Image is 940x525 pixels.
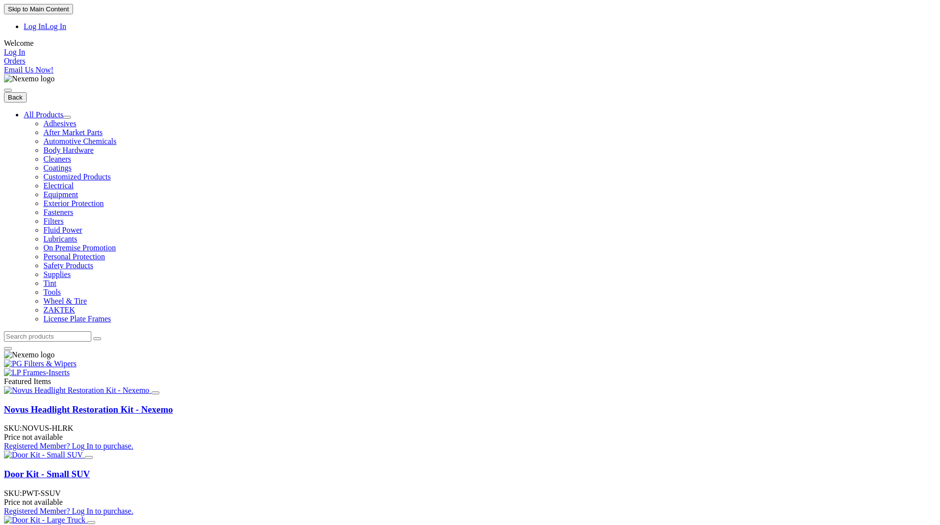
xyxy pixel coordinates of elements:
[43,261,93,270] span: Safety Products
[4,451,83,459] img: Door Kit - Small SUV
[43,119,76,128] span: Adhesives
[4,507,133,515] a: Registered Member? Log In to purchase.
[4,368,70,377] img: LP Frames-Inserts
[24,22,66,31] a: Log In
[4,469,90,479] a: Door Kit - Small SUV
[63,116,71,119] button: Open All Products pages
[4,48,25,56] a: Log In
[4,451,85,459] : View Details of the Door Kit - Small SUV
[43,128,103,137] span: After Market Parts
[4,498,936,507] div: Price not available
[4,489,936,498] div: SKU:
[4,442,133,450] a: Registered Member? Log In to purchase.
[43,244,116,252] span: On Premise Promotion
[4,424,936,433] div: SKU:
[4,39,936,48] div: Welcome
[4,516,87,524] : View Details of the Door Kit - Large Truck
[4,350,55,359] img: Nexemo logo
[43,164,72,172] span: Coatings
[85,456,93,459] button: Enlarge Product Image. Opens a popup
[43,252,105,261] span: Personal Protection
[4,74,55,83] img: Nexemo logo
[4,359,76,368] img: PG Filters & Wipers
[43,173,111,181] span: Customized Products
[4,92,27,103] button: Back
[4,516,85,525] img: Door Kit - Large Truck
[4,57,936,66] a: Orders
[4,331,91,342] input: Search
[43,297,87,305] span: Wheel & Tire
[4,404,173,415] a: Novus Headlight Restoration Kit - Nexemo
[24,110,63,119] span: All Products
[43,279,56,287] span: Tint
[4,386,150,395] img: Novus Headlight Restoration Kit - Nexemo
[43,190,78,199] span: Equipment
[43,137,116,145] span: Automotive Chemicals
[43,217,64,225] span: Filters
[43,155,71,163] span: Cleaners
[43,235,77,243] span: Lubricants
[4,347,12,350] button: Search for a product
[43,199,104,208] span: Exterior Protection
[43,288,61,296] span: Tools
[22,489,61,497] span: PWT-SSUV
[151,391,159,394] button: Enlarge Product Image. Opens a popup
[43,226,82,234] span: Fluid Power
[43,146,94,154] span: Body Hardware
[43,181,74,190] span: Electrical
[4,368,936,377] a: LP Frames-Inserts
[43,315,111,323] span: License Plate Frames
[22,424,73,432] span: NOVUS-HLRK
[4,386,151,394] : View Details of the Novus Headlight Restoration Kit - Nexemo
[4,377,936,386] div: Featured Items
[24,22,45,31] span: Log In
[43,208,73,216] span: Fasteners
[4,66,936,74] a: Email Us Now!
[87,521,95,524] button: Enlarge Product Image. Opens a popup
[4,89,12,92] button: Menu
[43,306,75,314] span: ZAKTEK
[4,433,936,442] div: Price not available
[93,337,101,340] button: Start Searching
[43,270,71,279] span: Supplies
[4,359,936,368] a: PG Filters & Wipers
[4,4,73,14] button: Skip to Main Content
